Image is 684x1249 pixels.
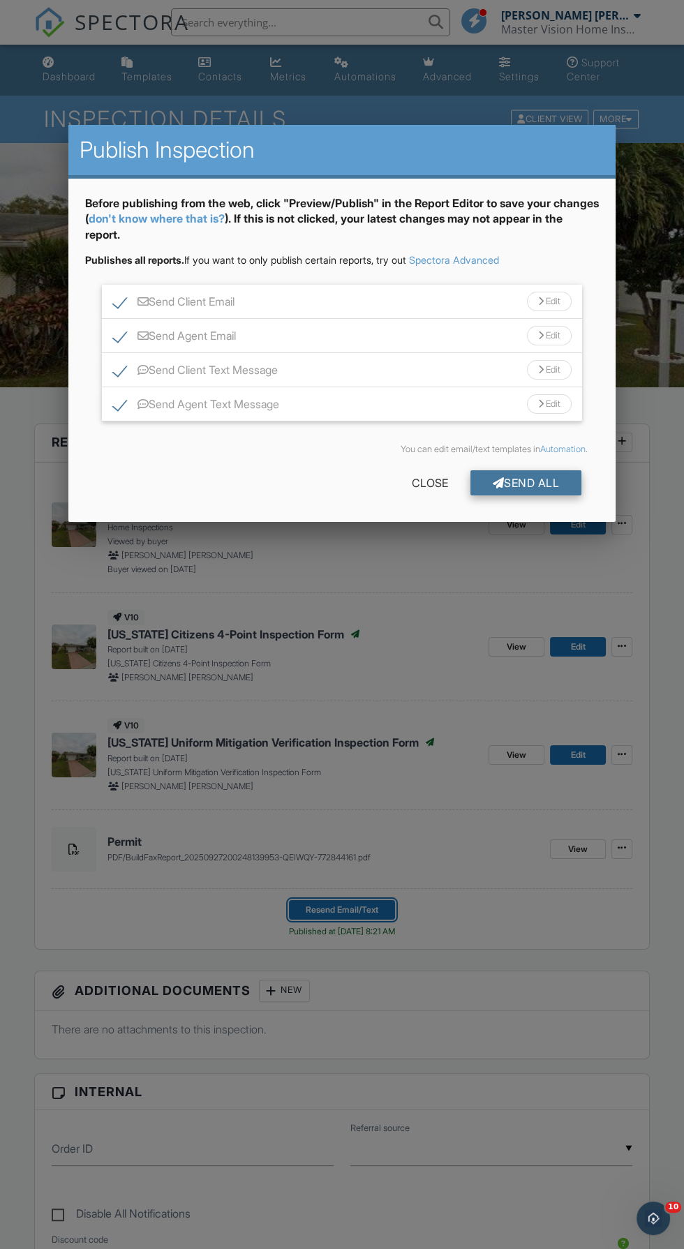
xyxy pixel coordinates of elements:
div: Edit [527,326,572,345]
strong: Publishes all reports. [85,254,184,266]
label: Send Agent Text Message [113,398,279,415]
label: Send Client Email [113,295,235,313]
div: Edit [527,360,572,380]
h2: Publish Inspection [80,136,604,164]
div: Edit [527,394,572,414]
span: If you want to only publish certain reports, try out [85,254,406,266]
div: Before publishing from the web, click "Preview/Publish" in the Report Editor to save your changes... [85,195,599,253]
div: You can edit email/text templates in . [96,444,588,455]
a: Automation [540,444,586,454]
label: Send Client Text Message [113,364,278,381]
div: Close [389,470,470,495]
label: Send Agent Email [113,329,236,347]
a: Spectora Advanced [409,254,499,266]
div: Send All [470,470,582,495]
iframe: Intercom live chat [637,1202,670,1235]
a: don't know where that is? [89,211,225,225]
span: 10 [665,1202,681,1213]
div: Edit [527,292,572,311]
